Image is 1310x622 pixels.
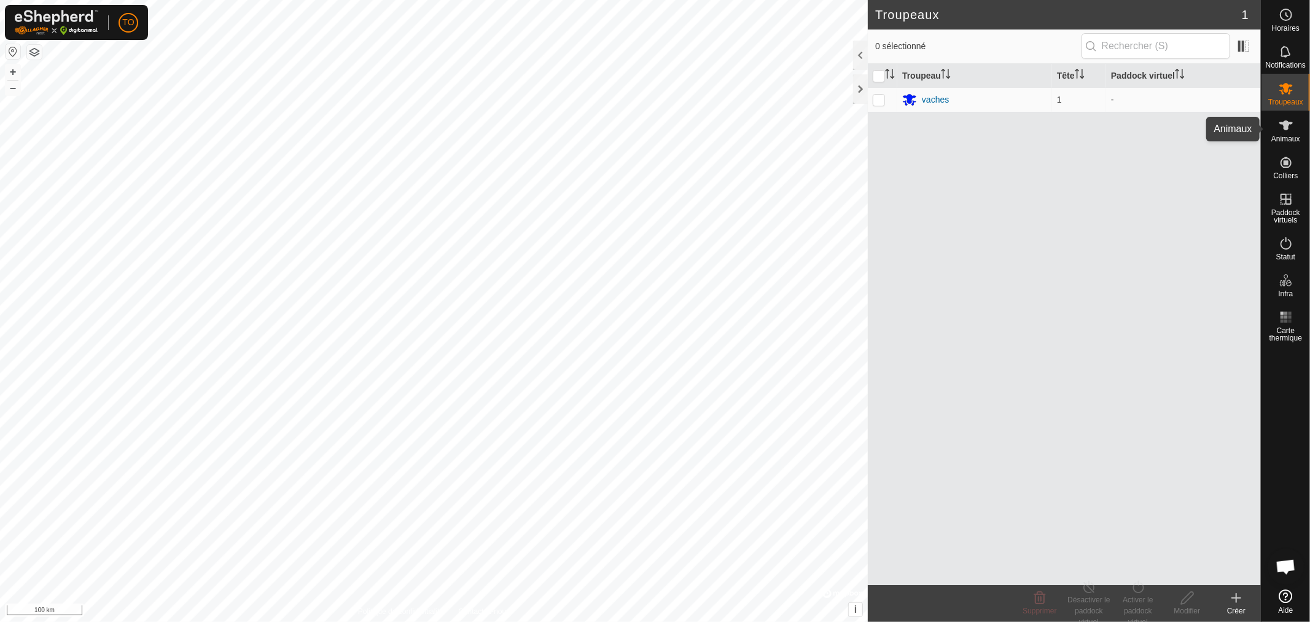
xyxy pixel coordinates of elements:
[1023,607,1056,615] span: Supprimer
[1082,33,1230,59] input: Rechercher (S)
[122,16,134,29] span: TO
[1278,607,1293,614] span: Aide
[1271,135,1300,143] span: Animaux
[941,71,951,81] p-sorticon: Activer pour trier
[1075,71,1085,81] p-sorticon: Activer pour trier
[358,606,443,617] a: Politique de confidentialité
[875,40,1082,53] span: 0 sélectionné
[1278,290,1293,297] span: Infra
[885,71,895,81] p-sorticon: Activer pour trier
[1265,209,1307,224] span: Paddock virtuels
[875,7,1242,22] h2: Troupeaux
[1242,6,1249,24] span: 1
[922,93,949,106] div: vaches
[849,603,862,616] button: i
[6,44,20,59] button: Réinitialiser la carte
[1163,605,1212,616] div: Modifier
[1106,87,1261,112] td: -
[1265,327,1307,342] span: Carte thermique
[15,10,98,35] img: Logo Gallagher
[6,65,20,79] button: +
[1268,548,1304,585] a: Open chat
[1175,71,1185,81] p-sorticon: Activer pour trier
[27,45,42,60] button: Couches de carte
[1266,61,1306,69] span: Notifications
[1273,172,1298,179] span: Colliers
[1052,64,1106,88] th: Tête
[1212,605,1261,616] div: Créer
[897,64,1052,88] th: Troupeau
[854,604,857,615] span: i
[1057,95,1062,104] span: 1
[458,606,510,617] a: Contactez-nous
[1261,585,1310,619] a: Aide
[1106,64,1261,88] th: Paddock virtuel
[1268,98,1303,106] span: Troupeaux
[1272,25,1300,32] span: Horaires
[6,81,20,95] button: –
[1276,253,1295,261] span: Statut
